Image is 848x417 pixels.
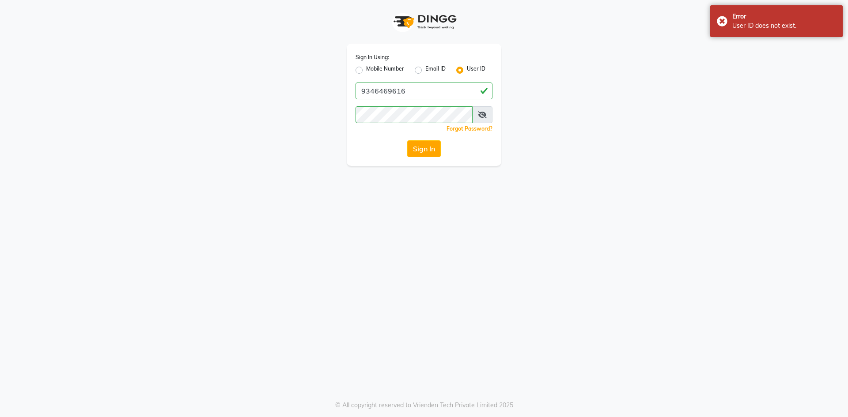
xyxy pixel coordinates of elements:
label: User ID [467,65,485,75]
label: Email ID [425,65,446,75]
div: User ID does not exist. [732,21,836,30]
input: Username [356,106,473,123]
label: Sign In Using: [356,53,389,61]
input: Username [356,83,492,99]
img: logo1.svg [389,9,459,35]
label: Mobile Number [366,65,404,75]
a: Forgot Password? [447,125,492,132]
div: Error [732,12,836,21]
button: Sign In [407,140,441,157]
